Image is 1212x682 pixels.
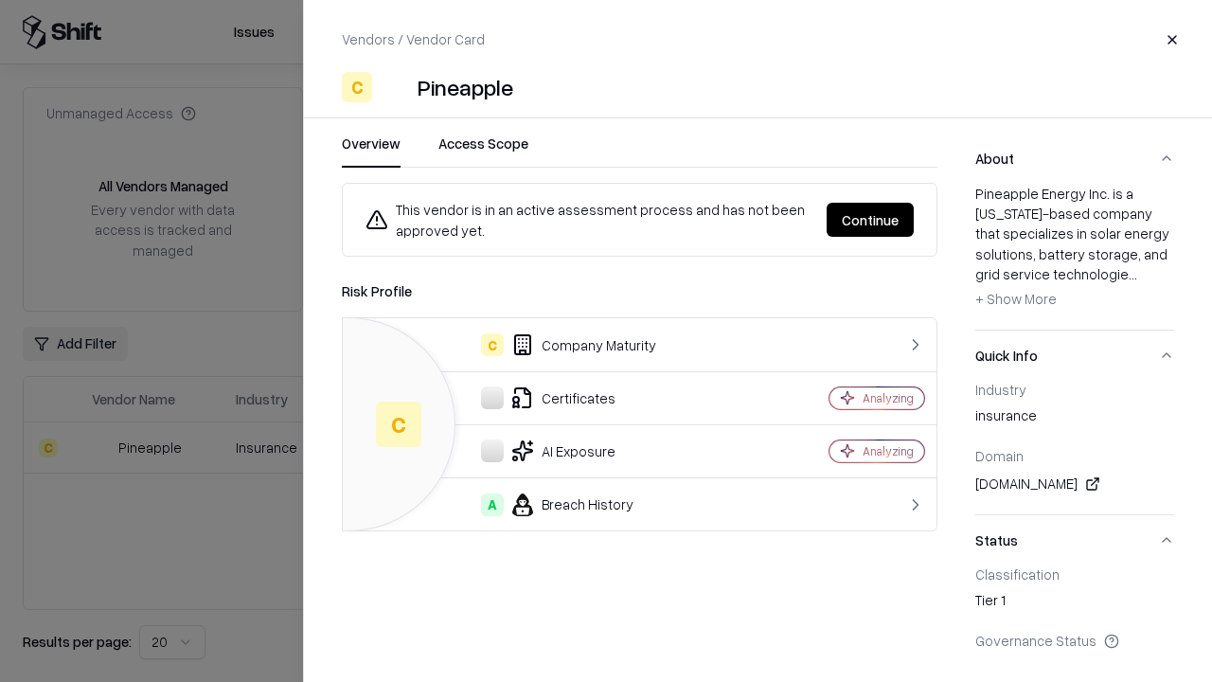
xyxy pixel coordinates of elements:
div: Company Maturity [358,333,763,356]
div: Industry [975,381,1174,398]
button: Access Scope [438,134,528,168]
div: Analyzing [863,390,914,406]
div: Analyzing [863,443,914,459]
div: Classification [975,565,1174,583]
div: Breach History [358,494,763,516]
div: C [376,402,421,447]
div: [DOMAIN_NAME] [975,473,1174,495]
div: Pineapple Energy Inc. is a [US_STATE]-based company that specializes in solar energy solutions, b... [975,184,1174,314]
div: Domain [975,447,1174,464]
div: C [481,333,504,356]
div: Quick Info [975,381,1174,514]
div: Governance Status [975,632,1174,649]
button: About [975,134,1174,184]
div: Tier 1 [975,590,1174,617]
button: Overview [342,134,401,168]
div: insurance [975,405,1174,432]
div: Certificates [358,386,763,409]
div: C [342,72,372,102]
div: About [975,184,1174,330]
span: + Show More [975,290,1057,307]
div: Pineapple [418,72,513,102]
div: AI Exposure [358,440,763,462]
img: Pineapple [380,72,410,102]
span: ... [1129,265,1137,282]
div: A [481,494,504,516]
p: Vendors / Vendor Card [342,29,485,49]
button: Continue [827,203,914,237]
button: Quick Info [975,331,1174,381]
button: + Show More [975,284,1057,314]
div: Risk Profile [342,279,937,302]
button: Status [975,515,1174,565]
div: This vendor is in an active assessment process and has not been approved yet. [365,199,811,241]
